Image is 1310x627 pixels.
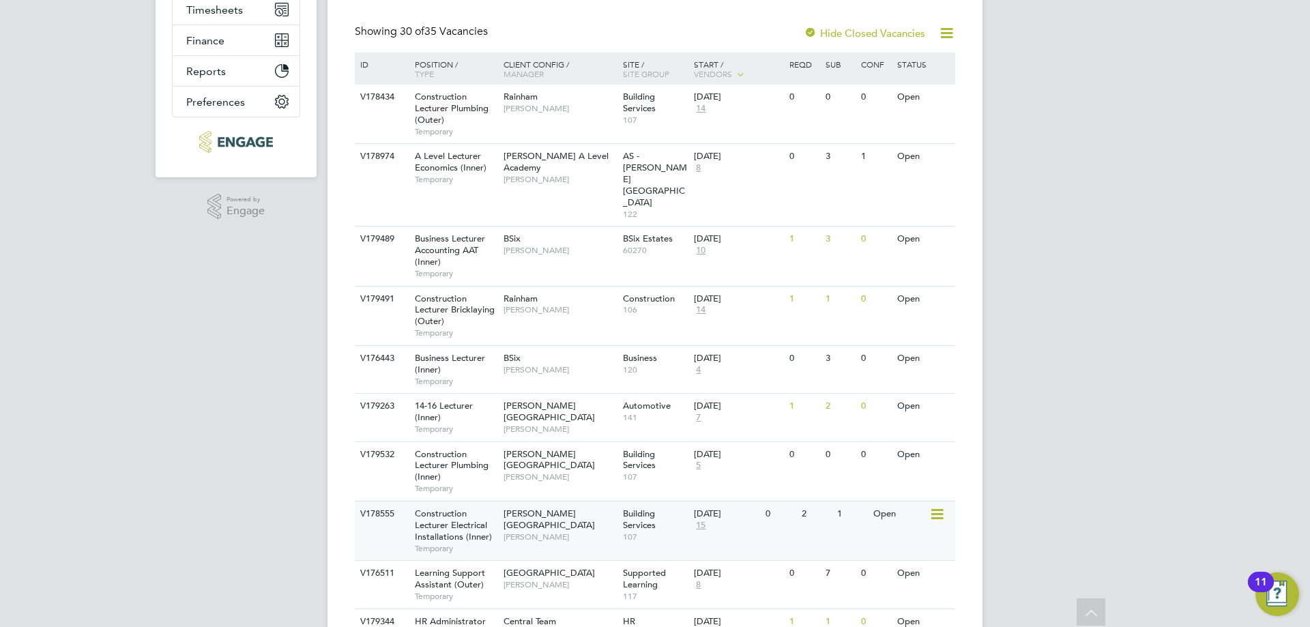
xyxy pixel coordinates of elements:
[623,293,675,304] span: Construction
[786,561,821,586] div: 0
[504,471,616,482] span: [PERSON_NAME]
[694,568,783,579] div: [DATE]
[227,205,265,217] span: Engage
[415,352,485,375] span: Business Lecturer (Inner)
[694,579,703,591] span: 8
[858,287,893,312] div: 0
[786,144,821,169] div: 0
[623,245,688,256] span: 60270
[357,501,405,527] div: V178555
[786,53,821,76] div: Reqd
[415,483,497,494] span: Temporary
[415,591,497,602] span: Temporary
[694,304,708,316] span: 14
[504,615,556,627] span: Central Team
[500,53,620,85] div: Client Config /
[186,34,224,47] span: Finance
[858,53,893,76] div: Conf
[694,162,703,174] span: 8
[694,245,708,257] span: 10
[694,412,703,424] span: 7
[504,174,616,185] span: [PERSON_NAME]
[357,394,405,419] div: V179263
[504,245,616,256] span: [PERSON_NAME]
[822,394,858,419] div: 2
[623,233,673,244] span: BSix Estates
[694,68,732,79] span: Vendors
[894,53,953,76] div: Status
[186,65,226,78] span: Reports
[415,268,497,279] span: Temporary
[894,394,953,419] div: Open
[504,233,521,244] span: BSix
[870,501,929,527] div: Open
[786,227,821,252] div: 1
[786,442,821,467] div: 0
[822,287,858,312] div: 1
[415,293,495,327] span: Construction Lecturer Bricklaying (Outer)
[694,400,783,412] div: [DATE]
[786,394,821,419] div: 1
[762,501,798,527] div: 0
[504,579,616,590] span: [PERSON_NAME]
[173,25,300,55] button: Finance
[227,194,265,205] span: Powered by
[623,91,656,114] span: Building Services
[623,615,635,627] span: HR
[894,85,953,110] div: Open
[186,3,243,16] span: Timesheets
[357,346,405,371] div: V176443
[620,53,691,85] div: Site /
[415,233,485,267] span: Business Lecturer Accounting AAT (Inner)
[504,150,609,173] span: [PERSON_NAME] A Level Academy
[822,53,858,76] div: Sub
[694,508,759,520] div: [DATE]
[623,508,656,531] span: Building Services
[504,531,616,542] span: [PERSON_NAME]
[858,561,893,586] div: 0
[172,131,300,153] a: Go to home page
[858,85,893,110] div: 0
[504,567,595,579] span: [GEOGRAPHIC_DATA]
[504,508,595,531] span: [PERSON_NAME][GEOGRAPHIC_DATA]
[894,442,953,467] div: Open
[623,412,688,423] span: 141
[415,567,485,590] span: Learning Support Assistant (Outer)
[623,115,688,126] span: 107
[623,352,657,364] span: Business
[822,346,858,371] div: 3
[694,449,783,461] div: [DATE]
[694,103,708,115] span: 14
[858,346,893,371] div: 0
[415,448,489,483] span: Construction Lecturer Plumbing (Inner)
[415,126,497,137] span: Temporary
[694,151,783,162] div: [DATE]
[858,144,893,169] div: 1
[173,87,300,117] button: Preferences
[694,293,783,305] div: [DATE]
[199,131,272,153] img: xede-logo-retina.png
[786,85,821,110] div: 0
[694,91,783,103] div: [DATE]
[415,376,497,387] span: Temporary
[694,520,708,531] span: 15
[694,364,703,376] span: 4
[894,144,953,169] div: Open
[415,424,497,435] span: Temporary
[405,53,500,85] div: Position /
[415,91,489,126] span: Construction Lecturer Plumbing (Outer)
[623,150,687,208] span: AS - [PERSON_NAME][GEOGRAPHIC_DATA]
[504,68,544,79] span: Manager
[504,364,616,375] span: [PERSON_NAME]
[623,448,656,471] span: Building Services
[623,591,688,602] span: 117
[894,287,953,312] div: Open
[858,442,893,467] div: 0
[623,68,669,79] span: Site Group
[504,304,616,315] span: [PERSON_NAME]
[504,103,616,114] span: [PERSON_NAME]
[822,227,858,252] div: 3
[894,227,953,252] div: Open
[834,501,869,527] div: 1
[504,424,616,435] span: [PERSON_NAME]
